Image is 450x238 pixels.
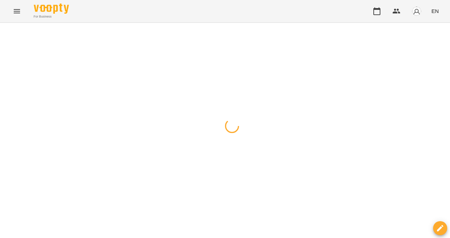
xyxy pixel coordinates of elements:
img: avatar_s.png [412,6,422,16]
span: For Business [34,14,69,19]
button: Menu [8,3,25,20]
span: EN [431,7,439,15]
img: Voopty Logo [34,4,69,14]
button: EN [429,5,442,18]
